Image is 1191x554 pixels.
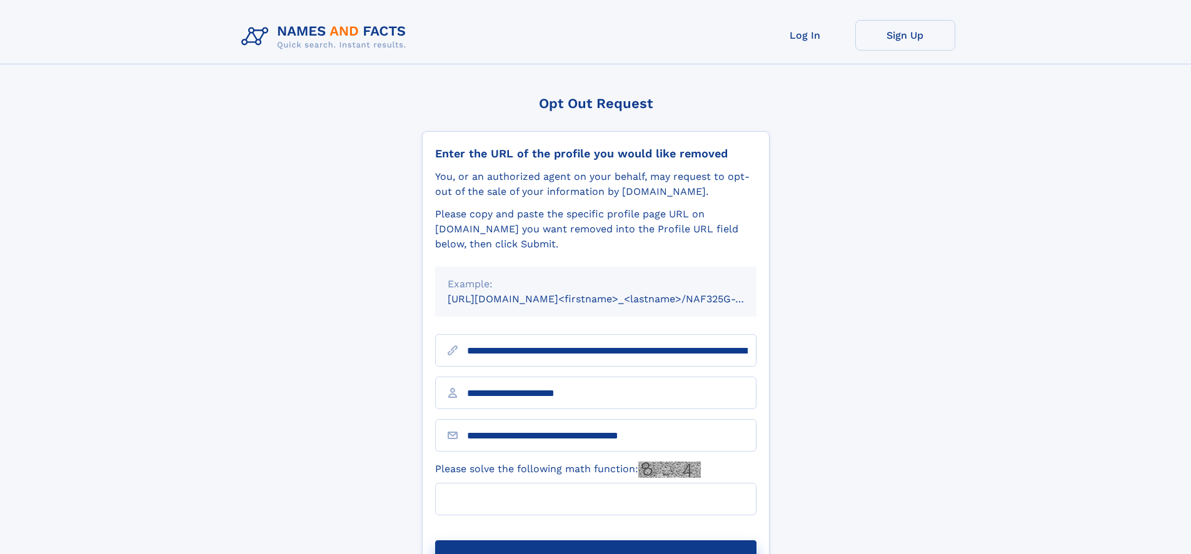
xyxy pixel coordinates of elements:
div: Enter the URL of the profile you would like removed [435,147,756,161]
div: Please copy and paste the specific profile page URL on [DOMAIN_NAME] you want removed into the Pr... [435,207,756,252]
div: Opt Out Request [422,96,770,111]
small: [URL][DOMAIN_NAME]<firstname>_<lastname>/NAF325G-xxxxxxxx [448,293,780,305]
div: Example: [448,277,744,292]
img: Logo Names and Facts [236,20,416,54]
div: You, or an authorized agent on your behalf, may request to opt-out of the sale of your informatio... [435,169,756,199]
a: Log In [755,20,855,51]
label: Please solve the following math function: [435,462,701,478]
a: Sign Up [855,20,955,51]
